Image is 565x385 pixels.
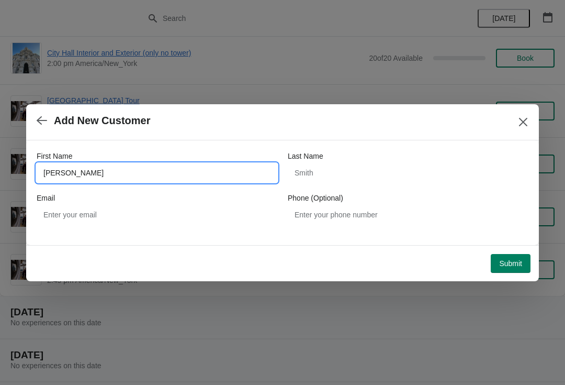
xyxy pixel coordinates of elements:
[37,193,55,203] label: Email
[514,113,533,131] button: Close
[491,254,530,273] button: Submit
[288,193,343,203] label: Phone (Optional)
[288,163,528,182] input: Smith
[37,205,277,224] input: Enter your email
[288,205,528,224] input: Enter your phone number
[54,115,150,127] h2: Add New Customer
[37,163,277,182] input: John
[288,151,323,161] label: Last Name
[37,151,72,161] label: First Name
[499,259,522,268] span: Submit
